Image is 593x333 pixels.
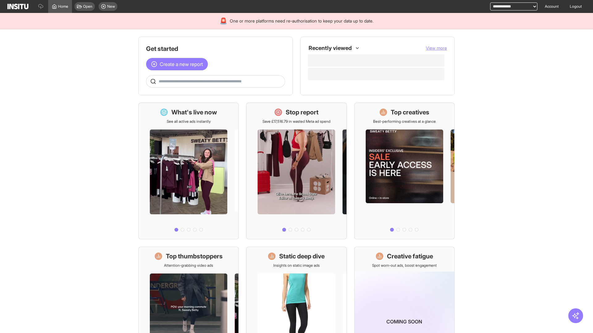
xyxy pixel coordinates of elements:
img: Logo [7,4,28,9]
h1: Stop report [286,108,318,117]
button: View more [426,45,447,51]
p: See all active ads instantly [167,119,211,124]
a: Stop reportSave £17,516.79 in wasted Meta ad spend [246,103,347,239]
h1: Top creatives [391,108,429,117]
span: One or more platforms need re-authorisation to keep your data up to date. [230,18,373,24]
p: Attention-grabbing video ads [164,263,213,268]
h1: Top thumbstoppers [166,252,223,261]
a: What's live nowSee all active ads instantly [138,103,239,239]
span: Create a new report [160,60,203,68]
div: 🚨 [220,17,227,25]
p: Save £17,516.79 in wasted Meta ad spend [263,119,330,124]
h1: Get started [146,44,285,53]
p: Best-performing creatives at a glance [373,119,436,124]
h1: Static deep dive [279,252,325,261]
button: Create a new report [146,58,208,70]
span: Open [83,4,92,9]
span: New [107,4,115,9]
a: Top creativesBest-performing creatives at a glance [354,103,455,239]
p: Insights on static image ads [273,263,320,268]
span: Home [58,4,68,9]
h1: What's live now [171,108,217,117]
